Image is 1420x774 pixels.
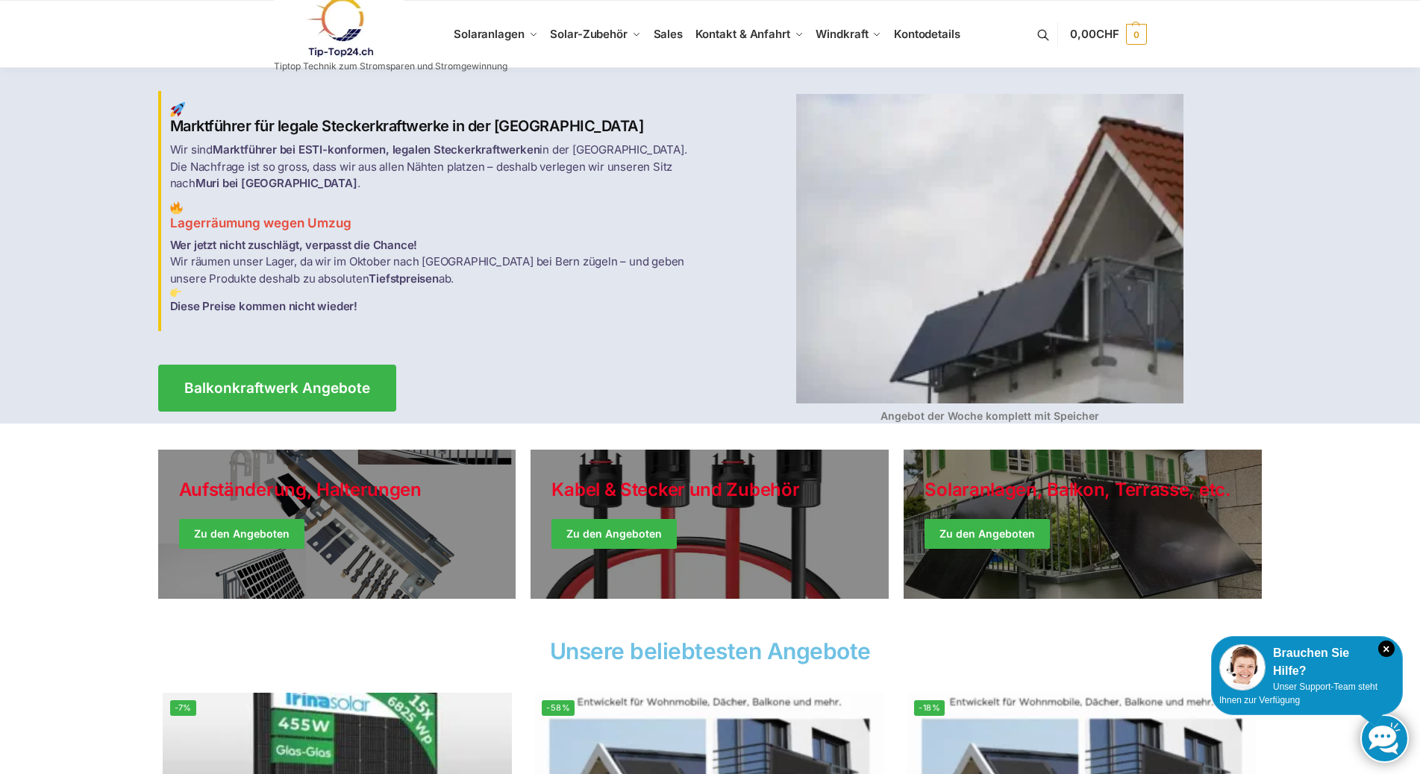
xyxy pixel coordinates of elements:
[170,238,418,252] strong: Wer jetzt nicht zuschlägt, verpasst die Chance!
[1219,644,1395,680] div: Brauchen Sie Hilfe?
[1070,27,1119,41] span: 0,00
[888,1,966,68] a: Kontodetails
[170,102,701,136] h2: Marktführer für legale Steckerkraftwerke in der [GEOGRAPHIC_DATA]
[1070,12,1146,57] a: 0,00CHF 0
[184,381,370,395] span: Balkonkraftwerk Angebote
[170,201,701,233] h3: Lagerräumung wegen Umzug
[695,27,790,41] span: Kontakt & Anfahrt
[196,176,357,190] strong: Muri bei [GEOGRAPHIC_DATA]
[158,640,1263,662] h2: Unsere beliebtesten Angebote
[816,27,868,41] span: Windkraft
[544,1,647,68] a: Solar-Zubehör
[158,365,396,412] a: Balkonkraftwerk Angebote
[170,201,183,214] img: Balkon-Terrassen-Kraftwerke 2
[274,62,507,71] p: Tiptop Technik zum Stromsparen und Stromgewinnung
[170,102,185,117] img: Balkon-Terrassen-Kraftwerke 1
[531,450,889,599] a: Holiday Style
[647,1,689,68] a: Sales
[689,1,810,68] a: Kontakt & Anfahrt
[1126,24,1147,45] span: 0
[654,27,684,41] span: Sales
[894,27,960,41] span: Kontodetails
[550,27,628,41] span: Solar-Zubehör
[158,450,516,599] a: Holiday Style
[881,409,1099,422] strong: Angebot der Woche komplett mit Speicher
[369,271,438,286] strong: Tiefstpreisen
[1378,641,1395,657] i: Schließen
[213,142,539,157] strong: Marktführer bei ESTI-konformen, legalen Steckerkraftwerken
[170,237,701,315] p: Wir räumen unser Lager, da wir im Oktober nach [GEOGRAPHIC_DATA] bei Bern zügeln – und geben unse...
[170,299,357,313] strong: Diese Preise kommen nicht wieder!
[810,1,888,68] a: Windkraft
[904,450,1262,599] a: Winter Jackets
[170,287,181,298] img: Balkon-Terrassen-Kraftwerke 3
[1096,27,1119,41] span: CHF
[170,142,701,192] p: Wir sind in der [GEOGRAPHIC_DATA]. Die Nachfrage ist so gross, dass wir aus allen Nähten platzen ...
[1219,682,1377,705] span: Unser Support-Team steht Ihnen zur Verfügung
[796,94,1183,403] img: Balkon-Terrassen-Kraftwerke 4
[454,27,525,41] span: Solaranlagen
[1219,644,1266,690] img: Customer service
